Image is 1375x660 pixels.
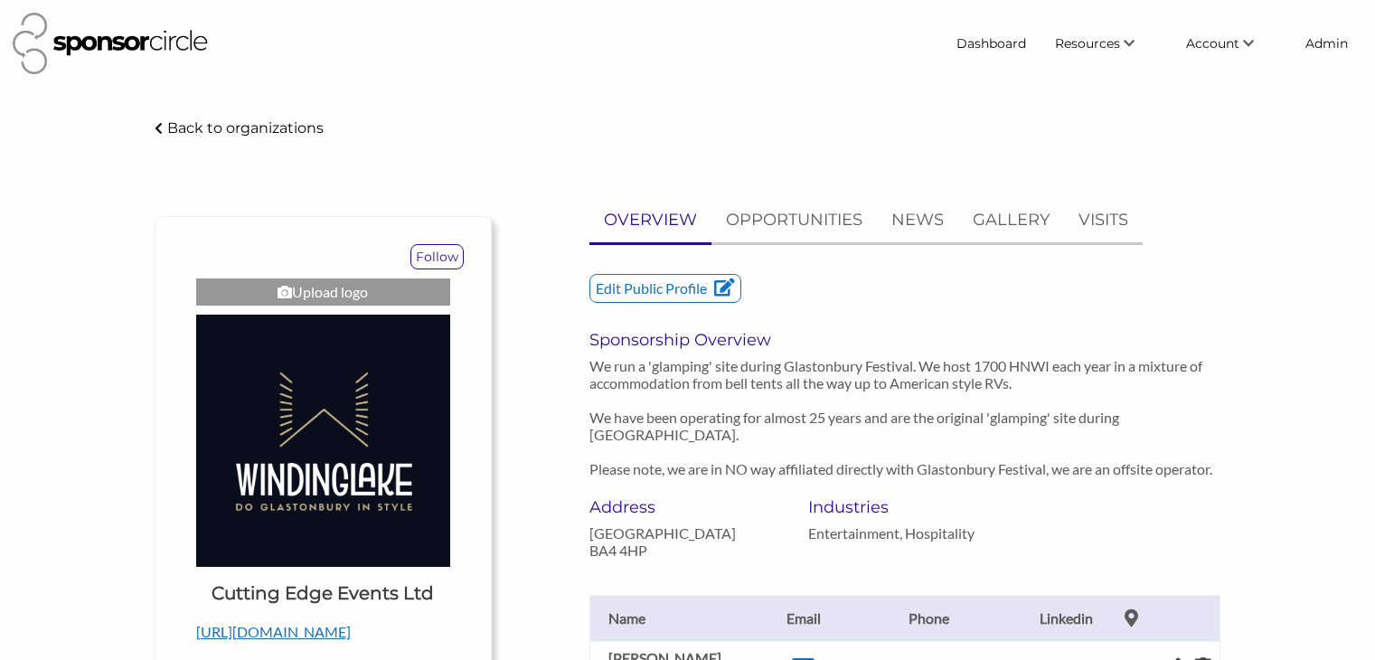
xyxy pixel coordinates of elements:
p: OVERVIEW [604,207,697,233]
p: [GEOGRAPHIC_DATA] [589,524,782,542]
a: Admin [1291,27,1362,60]
p: [URL][DOMAIN_NAME] [196,620,450,644]
span: Account [1186,35,1239,52]
p: NEWS [891,207,944,233]
p: GALLERY [973,207,1050,233]
p: OPPORTUNITIES [726,207,862,233]
span: Resources [1055,35,1120,52]
p: We run a 'glamping' site during Glastonbury Festival. We host 1700 HNWI each year in a mixture of... [589,357,1221,477]
p: BA4 4HP [589,542,782,559]
p: Entertainment, Hospitality [808,524,1001,542]
h6: Address [589,497,782,517]
p: Back to organizations [167,119,324,137]
p: VISITS [1078,207,1128,233]
p: Follow [411,245,463,269]
th: Linkedin [1021,595,1111,641]
img: Windinglake Logo [196,315,450,567]
h6: Sponsorship Overview [589,330,1221,350]
p: Edit Public Profile [590,275,740,302]
li: Account [1172,27,1291,60]
a: Dashboard [942,27,1041,60]
li: Resources [1041,27,1172,60]
th: Phone [837,595,1021,641]
img: Sponsor Circle Logo [13,13,208,74]
th: Email [770,595,837,641]
h6: Industries [808,497,1001,517]
h1: Cutting Edge Events Ltd [212,580,434,606]
th: Name [589,595,770,641]
div: Upload logo [196,278,450,306]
